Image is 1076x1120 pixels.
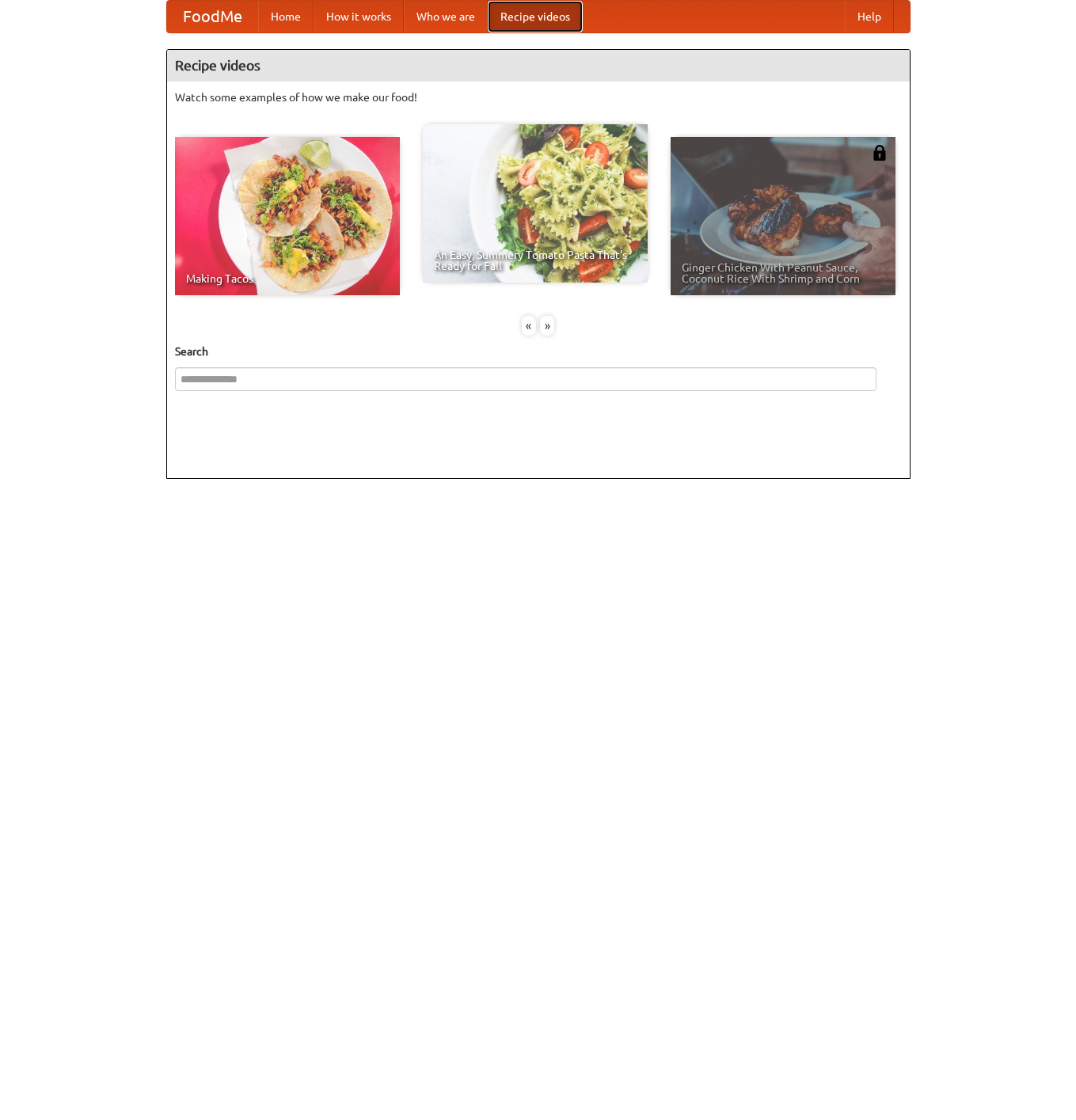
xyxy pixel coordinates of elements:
h4: Recipe videos [167,50,910,82]
div: » [540,316,554,336]
a: Home [258,1,314,32]
a: Help [845,1,894,32]
img: 483408.png [872,145,888,161]
a: Making Tacos [175,137,400,295]
a: An Easy, Summery Tomato Pasta That's Ready for Fall [423,124,648,283]
a: How it works [314,1,404,32]
span: An Easy, Summery Tomato Pasta That's Ready for Fall [434,249,637,271]
a: FoodMe [167,1,258,32]
div: « [522,316,536,336]
h5: Search [175,344,902,359]
a: Recipe videos [488,1,583,32]
span: Making Tacos [186,273,389,284]
a: Who we are [404,1,488,32]
p: Watch some examples of how we make our food! [175,89,902,105]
